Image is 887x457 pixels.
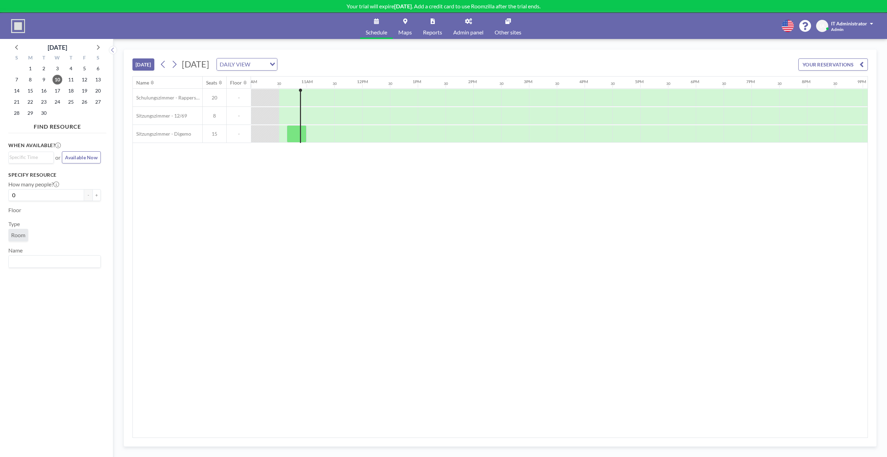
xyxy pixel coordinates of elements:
[91,54,105,63] div: S
[39,97,49,107] span: Tuesday, September 23, 2025
[388,81,392,86] div: 30
[277,81,281,86] div: 30
[524,79,532,84] div: 3PM
[93,97,103,107] span: Saturday, September 27, 2025
[579,79,588,84] div: 4PM
[820,23,825,29] span: IA
[11,232,25,239] span: Room
[133,113,187,119] span: Sitzungszimmer - 12/69
[495,30,521,35] span: Other sites
[393,13,417,39] a: Maps
[833,81,837,86] div: 30
[489,13,527,39] a: Other sites
[52,64,62,73] span: Wednesday, September 3, 2025
[9,256,100,267] div: Search for option
[93,86,103,96] span: Saturday, September 20, 2025
[417,13,448,39] a: Reports
[9,257,97,266] input: Search for option
[66,64,76,73] span: Thursday, September 4, 2025
[39,86,49,96] span: Tuesday, September 16, 2025
[80,64,89,73] span: Friday, September 5, 2025
[423,30,442,35] span: Reports
[8,221,20,227] label: Type
[65,154,98,160] span: Available Now
[413,79,421,84] div: 1PM
[92,189,101,201] button: +
[8,247,23,254] label: Name
[80,97,89,107] span: Friday, September 26, 2025
[37,54,51,63] div: T
[499,81,504,86] div: 30
[555,81,559,86] div: 30
[8,120,106,130] h4: FIND RESOURCE
[12,108,22,118] span: Sunday, September 28, 2025
[8,181,59,188] label: How many people?
[203,131,226,137] span: 15
[133,95,202,101] span: Schulungszimmer - Rapperswil
[136,80,149,86] div: Name
[230,80,242,86] div: Floor
[831,21,867,26] span: IT Administrator
[12,97,22,107] span: Sunday, September 21, 2025
[206,80,217,86] div: Seats
[64,54,78,63] div: T
[635,79,644,84] div: 5PM
[10,54,24,63] div: S
[24,54,37,63] div: M
[39,108,49,118] span: Tuesday, September 30, 2025
[80,75,89,85] span: Friday, September 12, 2025
[333,81,337,86] div: 30
[55,154,60,161] span: or
[52,75,62,85] span: Wednesday, September 10, 2025
[11,19,25,33] img: organization-logo
[8,172,101,178] h3: Specify resource
[203,113,226,119] span: 8
[691,79,699,84] div: 6PM
[25,64,35,73] span: Monday, September 1, 2025
[48,42,67,52] div: [DATE]
[802,79,811,84] div: 8PM
[246,79,257,84] div: 10AM
[12,75,22,85] span: Sunday, September 7, 2025
[52,97,62,107] span: Wednesday, September 24, 2025
[93,64,103,73] span: Saturday, September 6, 2025
[453,30,483,35] span: Admin panel
[12,86,22,96] span: Sunday, September 14, 2025
[746,79,755,84] div: 7PM
[227,131,251,137] span: -
[93,75,103,85] span: Saturday, September 13, 2025
[9,152,54,162] div: Search for option
[39,64,49,73] span: Tuesday, September 2, 2025
[468,79,477,84] div: 2PM
[203,95,226,101] span: 20
[80,86,89,96] span: Friday, September 19, 2025
[252,60,266,69] input: Search for option
[398,30,412,35] span: Maps
[182,59,209,69] span: [DATE]
[66,97,76,107] span: Thursday, September 25, 2025
[666,81,670,86] div: 30
[611,81,615,86] div: 30
[217,58,277,70] div: Search for option
[25,75,35,85] span: Monday, September 8, 2025
[52,86,62,96] span: Wednesday, September 17, 2025
[218,60,252,69] span: DAILY VIEW
[78,54,91,63] div: F
[301,79,313,84] div: 11AM
[722,81,726,86] div: 30
[360,13,393,39] a: Schedule
[39,75,49,85] span: Tuesday, September 9, 2025
[132,58,154,71] button: [DATE]
[66,86,76,96] span: Thursday, September 18, 2025
[133,131,191,137] span: Sitzungszimmer - Digemo
[25,86,35,96] span: Monday, September 15, 2025
[448,13,489,39] a: Admin panel
[444,81,448,86] div: 30
[227,113,251,119] span: -
[357,79,368,84] div: 12PM
[25,108,35,118] span: Monday, September 29, 2025
[62,151,101,163] button: Available Now
[84,189,92,201] button: -
[66,75,76,85] span: Thursday, September 11, 2025
[25,97,35,107] span: Monday, September 22, 2025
